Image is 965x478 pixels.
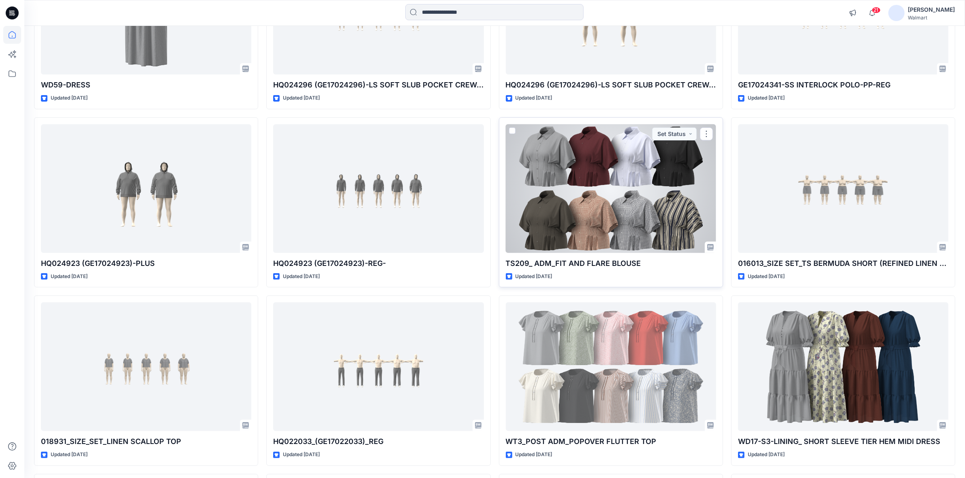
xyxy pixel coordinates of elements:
a: WD17-S3-LINING_ SHORT SLEEVE TIER HEM MIDI DRESS [738,302,948,431]
p: Updated [DATE] [516,450,552,459]
p: HQ022033_(GE17022033)_REG [273,436,484,447]
p: Updated [DATE] [748,272,785,281]
p: 016013_SIZE SET_TS BERMUDA SHORT (REFINED LINEN SHORT) [738,258,948,269]
p: HQ024296 (GE17024296)-LS SOFT SLUB POCKET CREW-REG [273,79,484,91]
p: Updated [DATE] [51,450,88,459]
p: HQ024923 (GE17024923)-PLUS [41,258,251,269]
img: avatar [888,5,905,21]
p: WD59-DRESS [41,79,251,91]
p: HQ024923 (GE17024923)-REG- [273,258,484,269]
p: HQ024296 (GE17024296)-LS SOFT SLUB POCKET CREW-PLUS [506,79,716,91]
p: Updated [DATE] [283,94,320,102]
a: TS209_ ADM_FIT AND FLARE BLOUSE [506,124,716,253]
p: WT3_POST ADM_POPOVER FLUTTER TOP [506,436,716,447]
a: HQ022033_(GE17022033)_REG [273,302,484,431]
p: Updated [DATE] [283,272,320,281]
p: Updated [DATE] [283,450,320,459]
a: 018931_SIZE_SET_LINEN SCALLOP TOP [41,302,251,431]
span: 21 [872,7,881,13]
p: Updated [DATE] [51,272,88,281]
a: WT3_POST ADM_POPOVER FLUTTER TOP [506,302,716,431]
p: Updated [DATE] [748,94,785,102]
div: [PERSON_NAME] [908,5,955,15]
p: 018931_SIZE_SET_LINEN SCALLOP TOP [41,436,251,447]
p: Updated [DATE] [51,94,88,102]
p: Updated [DATE] [516,94,552,102]
p: Updated [DATE] [516,272,552,281]
a: HQ024923 (GE17024923)-PLUS [41,124,251,253]
div: Walmart [908,15,955,21]
p: GE17024341-SS INTERLOCK POLO-PP-REG [738,79,948,91]
p: TS209_ ADM_FIT AND FLARE BLOUSE [506,258,716,269]
p: Updated [DATE] [748,450,785,459]
a: 016013_SIZE SET_TS BERMUDA SHORT (REFINED LINEN SHORT) [738,124,948,253]
p: WD17-S3-LINING_ SHORT SLEEVE TIER HEM MIDI DRESS [738,436,948,447]
a: HQ024923 (GE17024923)-REG- [273,124,484,253]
